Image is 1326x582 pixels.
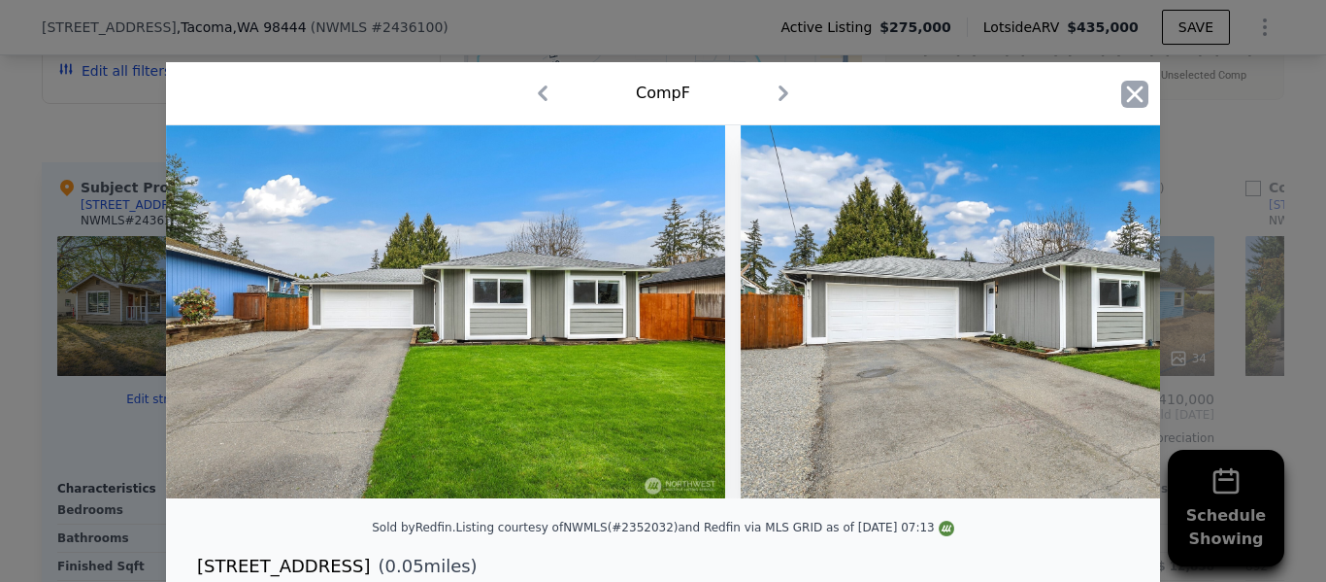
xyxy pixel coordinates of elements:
img: NWMLS Logo [939,521,954,536]
div: Listing courtesy of NWMLS (#2352032) and Redfin via MLS GRID as of [DATE] 07:13 [455,521,953,534]
span: ( miles) [370,553,477,580]
img: Property Img [741,125,1300,498]
div: [STREET_ADDRESS] [197,553,370,580]
div: Comp F [636,82,690,105]
div: Sold by Redfin . [372,521,455,534]
img: Property Img [166,125,725,498]
span: 0.05 [385,556,424,576]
